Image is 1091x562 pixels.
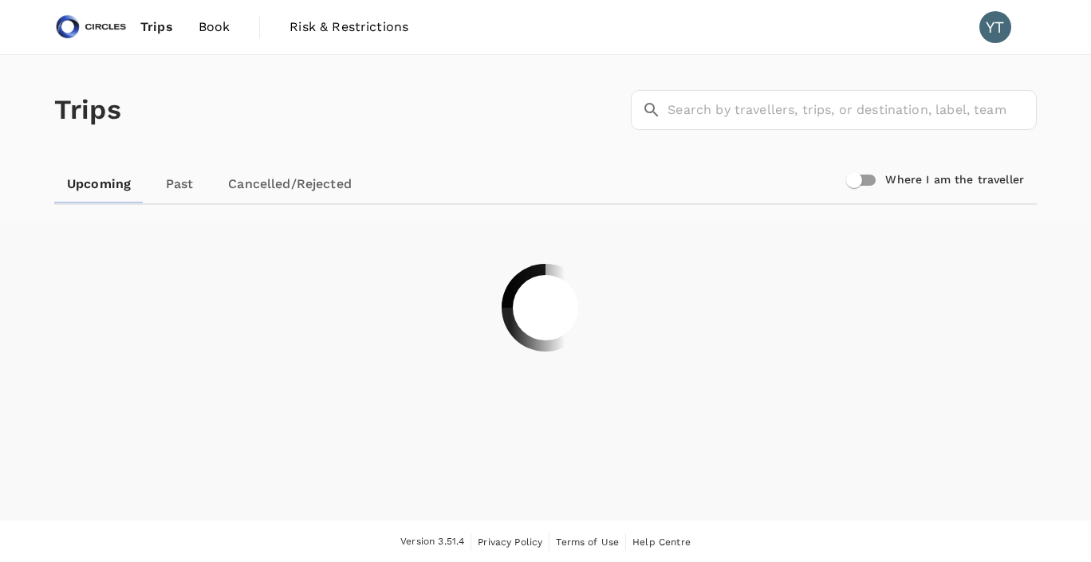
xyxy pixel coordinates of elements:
[979,11,1011,43] div: YT
[478,533,542,551] a: Privacy Policy
[632,533,691,551] a: Help Centre
[199,18,230,37] span: Book
[885,171,1024,189] h6: Where I am the traveller
[556,536,619,548] span: Terms of Use
[54,165,144,203] a: Upcoming
[400,534,464,550] span: Version 3.51.4
[54,55,121,165] h1: Trips
[632,536,691,548] span: Help Centre
[478,536,542,548] span: Privacy Policy
[54,10,128,45] img: Circles
[668,90,1037,130] input: Search by travellers, trips, or destination, label, team
[215,165,364,203] a: Cancelled/Rejected
[289,18,408,37] span: Risk & Restrictions
[144,165,215,203] a: Past
[556,533,619,551] a: Terms of Use
[140,18,173,37] span: Trips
